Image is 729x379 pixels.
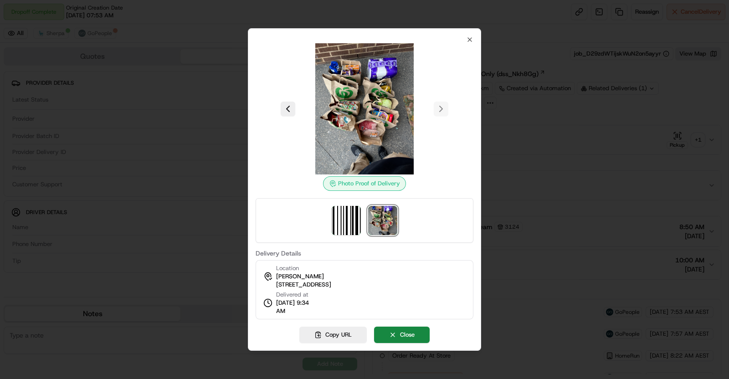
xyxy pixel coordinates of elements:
span: [STREET_ADDRESS] [276,281,331,289]
div: Photo Proof of Delivery [323,176,406,191]
img: barcode_scan_on_pickup image [332,206,361,235]
span: [PERSON_NAME] [276,272,324,281]
button: Copy URL [299,327,367,343]
span: [DATE] 9:34 AM [276,299,318,315]
label: Delivery Details [256,250,473,256]
button: Close [374,327,430,343]
span: Location [276,264,299,272]
img: photo_proof_of_delivery image [299,43,430,174]
span: Delivered at [276,291,318,299]
img: photo_proof_of_delivery image [368,206,397,235]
